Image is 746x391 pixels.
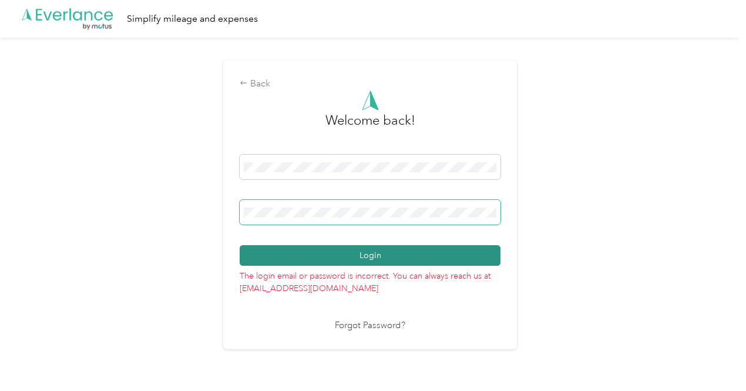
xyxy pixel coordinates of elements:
p: The login email or password is incorrect. You can always reach us at [EMAIL_ADDRESS][DOMAIN_NAME] [240,266,500,295]
h3: greeting [325,111,415,142]
div: Back [240,77,500,91]
button: Login [240,245,500,266]
div: Simplify mileage and expenses [127,12,258,26]
a: Forgot Password? [335,319,405,333]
